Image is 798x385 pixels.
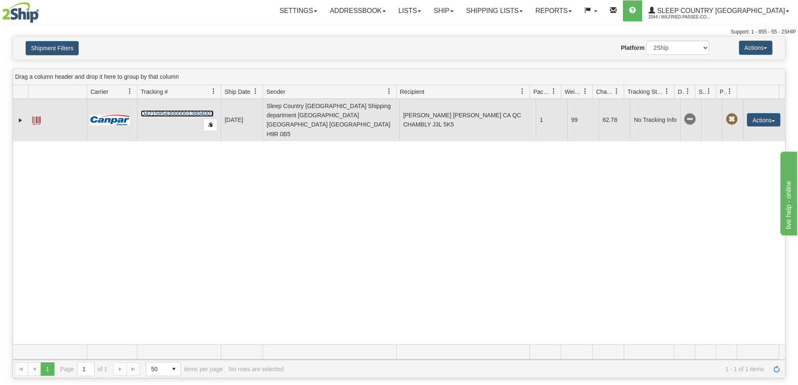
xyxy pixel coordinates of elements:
[151,365,162,373] span: 50
[565,88,582,96] span: Weight
[739,41,772,55] button: Actions
[77,362,94,376] input: Page 1
[609,84,624,98] a: Charge filter column settings
[599,99,630,141] td: 62.78
[578,84,592,98] a: Weight filter column settings
[392,0,427,21] a: Lists
[747,113,780,127] button: Actions
[681,84,695,98] a: Delivery Status filter column settings
[146,362,223,376] span: items per page
[229,366,284,372] div: No rows are selected
[273,0,323,21] a: Settings
[400,88,424,96] span: Recipient
[628,88,664,96] span: Tracking Status
[203,119,217,131] button: Copy to clipboard
[515,84,529,98] a: Recipient filter column settings
[702,84,716,98] a: Shipment Issues filter column settings
[678,88,685,96] span: Delivery Status
[567,99,599,141] td: 99
[720,88,727,96] span: Pickup Status
[2,2,39,23] img: logo2044.jpg
[90,88,108,96] span: Carrier
[323,0,392,21] a: Addressbook
[90,115,130,125] img: 14 - Canpar
[2,28,796,36] div: Support: 1 - 855 - 55 - 2SHIP
[723,84,737,98] a: Pickup Status filter column settings
[123,84,137,98] a: Carrier filter column settings
[26,41,79,55] button: Shipment Filters
[529,0,578,21] a: Reports
[427,0,460,21] a: Ship
[60,362,108,376] span: Page of 1
[266,88,285,96] span: Sender
[460,0,529,21] a: Shipping lists
[770,362,783,376] a: Refresh
[289,366,764,372] span: 1 - 1 of 1 items
[648,13,711,21] span: 2044 / Wilfried.Passee-Coutrin
[699,88,706,96] span: Shipment Issues
[146,362,181,376] span: Page sizes drop down
[655,7,785,14] span: Sleep Country [GEOGRAPHIC_DATA]
[41,362,54,376] span: Page 1
[684,114,696,125] span: No Tracking Info
[596,88,614,96] span: Charge
[141,110,214,117] a: D421585430000013804001
[547,84,561,98] a: Packages filter column settings
[225,88,250,96] span: Ship Date
[6,5,77,15] div: live help - online
[248,84,263,98] a: Ship Date filter column settings
[221,99,263,141] td: [DATE]
[779,150,797,235] iframe: chat widget
[399,99,536,141] td: [PERSON_NAME] [PERSON_NAME] CA QC CHAMBLY J3L 5K5
[536,99,567,141] td: 1
[660,84,674,98] a: Tracking Status filter column settings
[32,113,41,126] a: Label
[382,84,396,98] a: Sender filter column settings
[621,44,645,52] label: Platform
[533,88,551,96] span: Packages
[263,99,399,141] td: Sleep Country [GEOGRAPHIC_DATA] Shipping department [GEOGRAPHIC_DATA] [GEOGRAPHIC_DATA] [GEOGRAPH...
[207,84,221,98] a: Tracking # filter column settings
[167,362,181,376] span: select
[642,0,795,21] a: Sleep Country [GEOGRAPHIC_DATA] 2044 / Wilfried.Passee-Coutrin
[16,116,25,124] a: Expand
[726,114,738,125] span: Pickup Not Assigned
[630,99,680,141] td: No Tracking Info
[13,69,785,85] div: grid grouping header
[141,88,168,96] span: Tracking #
